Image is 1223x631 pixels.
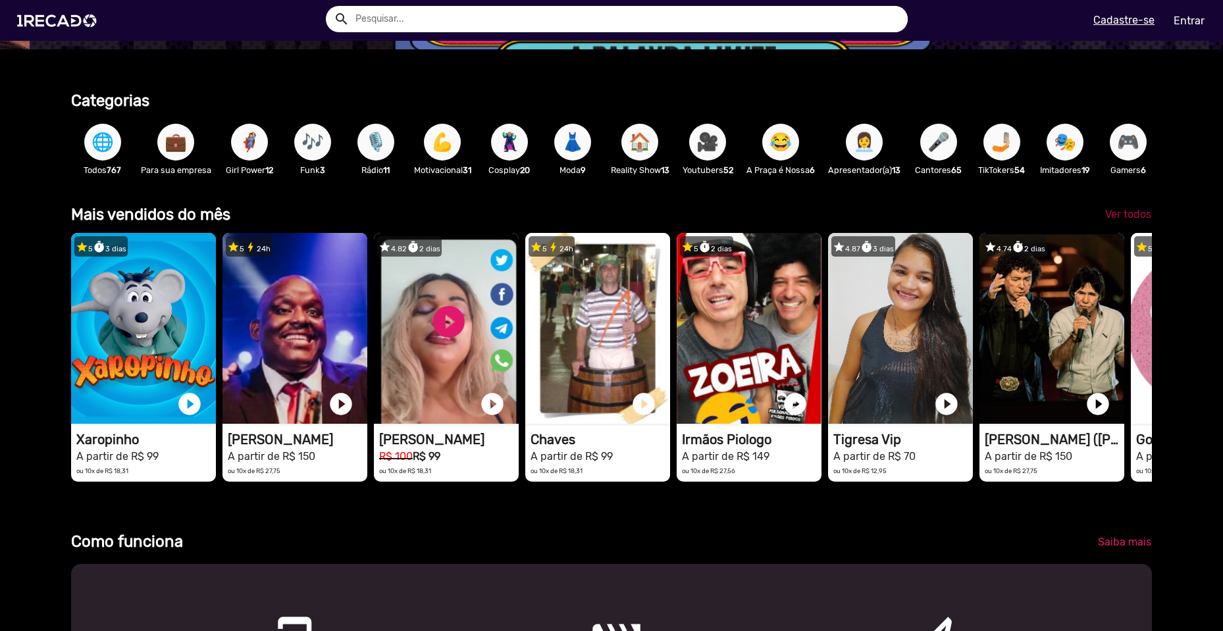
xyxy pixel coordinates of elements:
mat-icon: thumb_up_outlined [914,615,930,630]
p: Reality Show [611,164,669,176]
p: Girl Power [224,164,274,176]
a: play_circle_filled [1085,391,1111,417]
span: 🎤 [927,124,950,161]
button: 🎭 [1047,124,1083,161]
small: ou 10x de R$ 12,95 [833,467,887,474]
p: A Praça é Nossa [746,164,815,176]
a: play_circle_filled [479,391,506,417]
mat-icon: Example home icon [334,11,350,27]
span: 🎥 [696,124,719,161]
mat-icon: mobile_friendly [261,615,277,630]
button: 🎶 [294,124,331,161]
h1: Irmãos Piologo [682,432,821,447]
b: 9 [581,165,586,175]
span: 🏠 [629,124,651,161]
video: 1RECADO vídeos dedicados para fãs e empresas [979,233,1124,424]
span: 👩‍💼 [853,124,875,161]
b: Categorias [71,91,149,110]
video: 1RECADO vídeos dedicados para fãs e empresas [677,233,821,424]
h1: Tigresa Vip [833,432,973,447]
span: Ver todos [1105,208,1151,220]
video: 1RECADO vídeos dedicados para fãs e empresas [374,233,519,424]
p: Moda [548,164,598,176]
button: 😂 [762,124,799,161]
p: Gamers [1103,164,1153,176]
span: 🦹🏼‍♀️ [498,124,521,161]
span: 🎶 [301,124,324,161]
b: 767 [107,165,121,175]
small: ou 10x de R$ 27,75 [985,467,1037,474]
b: 19 [1081,165,1090,175]
video: 1RECADO vídeos dedicados para fãs e empresas [828,233,973,424]
small: A partir de R$ 99 [76,450,159,463]
h1: [PERSON_NAME] [379,432,519,447]
span: 🎙️ [365,124,387,161]
p: Cosplay [484,164,534,176]
button: 👩‍💼 [846,124,883,161]
a: play_circle_filled [631,391,657,417]
p: Todos [78,164,128,176]
h1: Xaropinho [76,432,216,447]
small: A partir de R$ 99 [531,450,613,463]
small: ou 10x de R$ 18,31 [76,467,128,474]
button: 🏠 [621,124,658,161]
b: 6 [810,165,815,175]
button: 🎤 [920,124,957,161]
small: A partir de R$ 149 [682,450,769,463]
b: Como funciona [71,532,183,551]
a: play_circle_filled [176,391,203,417]
a: play_circle_filled [782,391,808,417]
p: Para sua empresa [141,164,211,176]
button: Example home icon [329,7,352,30]
p: Imitadores [1040,164,1090,176]
small: A partir de R$ 150 [985,450,1072,463]
b: 3 [320,165,325,175]
b: 13 [892,165,900,175]
b: R$ 99 [413,450,440,463]
small: ou 10x de R$ 18,31 [531,467,583,474]
b: 65 [951,165,962,175]
span: 💼 [165,124,187,161]
span: 🎮 [1117,124,1139,161]
span: 😂 [769,124,792,161]
b: 52 [723,165,733,175]
span: 🎭 [1054,124,1076,161]
button: 💪 [424,124,461,161]
a: Entrar [1165,9,1213,32]
b: 20 [520,165,530,175]
button: 🦸‍♀️ [231,124,268,161]
p: TikTokers [977,164,1027,176]
span: Saiba mais [1098,536,1151,548]
span: 🤳🏼 [991,124,1013,161]
button: 🤳🏼 [983,124,1020,161]
small: R$ 100 [379,450,413,463]
b: 12 [265,165,273,175]
video: 1RECADO vídeos dedicados para fãs e empresas [525,233,670,424]
b: 31 [463,165,471,175]
span: 💪 [431,124,454,161]
p: Apresentador(a) [828,164,900,176]
b: 54 [1014,165,1025,175]
small: A partir de R$ 150 [228,450,315,463]
button: 👗 [554,124,591,161]
button: 🦹🏼‍♀️ [491,124,528,161]
small: ou 10x de R$ 9,25 [1136,467,1186,474]
a: Saiba mais [1087,530,1162,554]
a: play_circle_filled [328,391,354,417]
h1: [PERSON_NAME] [228,432,367,447]
p: Rádio [351,164,401,176]
p: Youtubers [683,164,733,176]
button: 🎮 [1110,124,1147,161]
b: 13 [661,165,669,175]
small: A partir de R$ 50 [1136,450,1219,463]
video: 1RECADO vídeos dedicados para fãs e empresas [222,233,367,424]
b: 11 [383,165,390,175]
small: ou 10x de R$ 18,31 [379,467,431,474]
p: Motivacional [414,164,471,176]
h1: [PERSON_NAME] ([PERSON_NAME] & [PERSON_NAME]) [985,432,1124,447]
span: 🌐 [91,124,114,161]
b: 6 [1141,165,1146,175]
small: ou 10x de R$ 27,56 [682,467,735,474]
input: Pesquisar... [346,6,908,32]
u: Cadastre-se [1093,14,1155,26]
